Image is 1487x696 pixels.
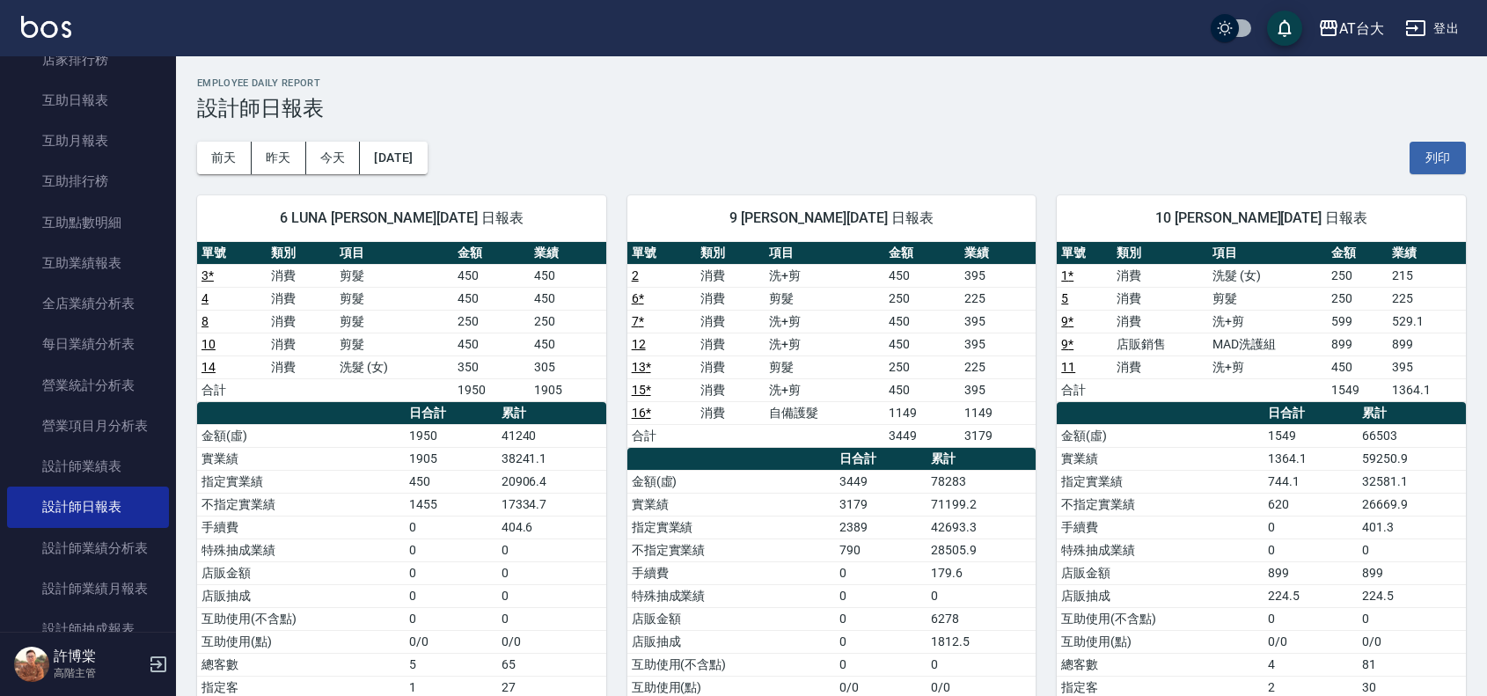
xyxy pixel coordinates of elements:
[627,607,835,630] td: 店販金額
[1208,333,1327,355] td: MAD洗護組
[197,96,1466,121] h3: 設計師日報表
[1061,360,1075,374] a: 11
[1327,333,1388,355] td: 899
[497,470,606,493] td: 20906.4
[453,310,530,333] td: 250
[627,584,835,607] td: 特殊抽成業績
[1057,516,1264,538] td: 手續費
[696,264,765,287] td: 消費
[960,355,1036,378] td: 225
[335,333,453,355] td: 剪髮
[7,609,169,649] a: 設計師抽成報表
[1358,607,1466,630] td: 0
[1264,607,1358,630] td: 0
[960,310,1036,333] td: 395
[497,402,606,425] th: 累計
[1388,264,1466,287] td: 215
[884,287,960,310] td: 250
[835,516,927,538] td: 2389
[627,630,835,653] td: 店販抽成
[960,378,1036,401] td: 395
[405,607,496,630] td: 0
[267,264,336,287] td: 消費
[197,516,405,538] td: 手續費
[927,630,1036,653] td: 1812.5
[1327,310,1388,333] td: 599
[1057,561,1264,584] td: 店販金額
[7,324,169,364] a: 每日業績分析表
[1264,653,1358,676] td: 4
[696,333,765,355] td: 消費
[497,607,606,630] td: 0
[960,401,1036,424] td: 1149
[7,528,169,568] a: 設計師業績分析表
[497,447,606,470] td: 38241.1
[405,402,496,425] th: 日合計
[197,242,267,265] th: 單號
[648,209,1015,227] span: 9 [PERSON_NAME][DATE] 日報表
[197,584,405,607] td: 店販抽成
[696,401,765,424] td: 消費
[765,401,884,424] td: 自備護髮
[627,538,835,561] td: 不指定實業績
[14,647,49,682] img: Person
[201,291,209,305] a: 4
[765,355,884,378] td: 剪髮
[1358,584,1466,607] td: 224.5
[1057,653,1264,676] td: 總客數
[1358,516,1466,538] td: 401.3
[1327,287,1388,310] td: 250
[627,424,696,447] td: 合計
[453,355,530,378] td: 350
[1358,493,1466,516] td: 26669.9
[835,538,927,561] td: 790
[7,80,169,121] a: 互助日報表
[1061,291,1068,305] a: 5
[960,242,1036,265] th: 業績
[405,493,496,516] td: 1455
[335,287,453,310] td: 剪髮
[927,493,1036,516] td: 71199.2
[960,264,1036,287] td: 395
[530,310,606,333] td: 250
[1057,242,1466,402] table: a dense table
[7,446,169,487] a: 設計師業績表
[835,561,927,584] td: 0
[335,264,453,287] td: 剪髮
[1057,424,1264,447] td: 金額(虛)
[927,538,1036,561] td: 28505.9
[197,653,405,676] td: 總客數
[497,630,606,653] td: 0/0
[530,355,606,378] td: 305
[627,242,1037,448] table: a dense table
[405,630,496,653] td: 0/0
[197,242,606,402] table: a dense table
[306,142,361,174] button: 今天
[54,648,143,665] h5: 許博棠
[1057,584,1264,607] td: 店販抽成
[530,287,606,310] td: 450
[1327,355,1388,378] td: 450
[453,287,530,310] td: 450
[1358,470,1466,493] td: 32581.1
[7,283,169,324] a: 全店業績分析表
[197,630,405,653] td: 互助使用(點)
[1267,11,1302,46] button: save
[1057,493,1264,516] td: 不指定實業績
[1208,310,1327,333] td: 洗+剪
[1208,287,1327,310] td: 剪髮
[627,242,696,265] th: 單號
[1057,538,1264,561] td: 特殊抽成業績
[927,607,1036,630] td: 6278
[335,310,453,333] td: 剪髮
[765,333,884,355] td: 洗+剪
[497,516,606,538] td: 404.6
[1112,287,1208,310] td: 消費
[960,333,1036,355] td: 395
[497,561,606,584] td: 0
[335,242,453,265] th: 項目
[197,378,267,401] td: 合計
[1264,630,1358,653] td: 0/0
[1358,538,1466,561] td: 0
[197,538,405,561] td: 特殊抽成業績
